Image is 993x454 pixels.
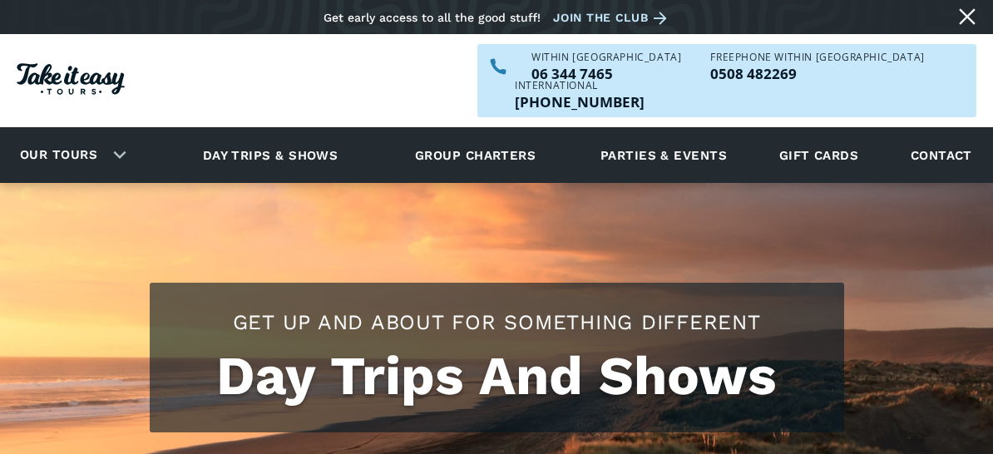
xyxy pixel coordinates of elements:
p: 06 344 7465 [531,67,681,81]
a: Close message [954,3,981,30]
a: Group charters [394,132,556,178]
p: [PHONE_NUMBER] [515,95,645,109]
a: Call us within NZ on 063447465 [531,67,681,81]
div: Get early access to all the good stuff! [324,11,541,24]
div: WITHIN [GEOGRAPHIC_DATA] [531,52,681,62]
a: Join the club [553,7,673,28]
img: Take it easy Tours logo [17,63,125,95]
h2: Get up and about for something different [166,308,827,337]
h1: Day Trips And Shows [166,345,827,407]
div: Freephone WITHIN [GEOGRAPHIC_DATA] [710,52,924,62]
a: Gift cards [771,132,867,178]
a: Homepage [17,55,125,107]
div: International [515,81,645,91]
a: Our tours [7,136,110,175]
a: Call us freephone within NZ on 0508482269 [710,67,924,81]
a: Day trips & shows [182,132,359,178]
p: 0508 482269 [710,67,924,81]
a: Parties & events [592,132,735,178]
a: Call us outside of NZ on +6463447465 [515,95,645,109]
a: Contact [902,132,981,178]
